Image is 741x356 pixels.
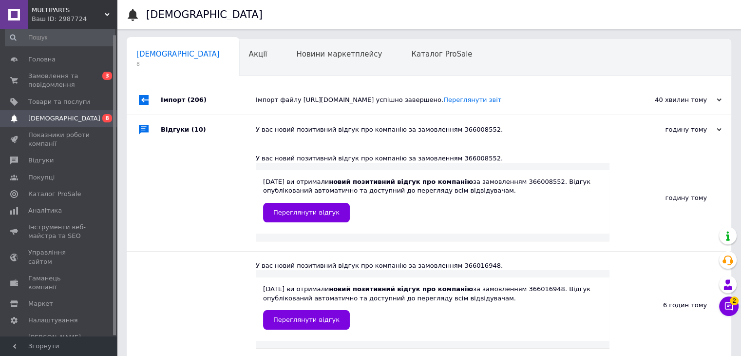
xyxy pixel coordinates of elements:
span: (10) [191,126,206,133]
span: Каталог ProSale [411,50,472,59]
span: Гаманець компанії [28,274,90,292]
div: годину тому [609,144,731,251]
h1: [DEMOGRAPHIC_DATA] [146,9,263,20]
span: Аналітика [28,206,62,215]
div: Відгуки [161,115,256,144]
div: У вас новий позитивний відгук про компанію за замовленням 366016948. [256,261,609,270]
span: 8 [136,60,220,68]
span: Відгуки [28,156,54,165]
div: 40 хвилин тому [624,96,722,104]
div: Імпорт файлу [URL][DOMAIN_NAME] успішно завершено. [256,96,624,104]
span: Покупці [28,173,55,182]
span: (206) [188,96,207,103]
div: [DATE] ви отримали за замовленням 366016948. Відгук опублікований автоматично та доступний до пер... [263,285,602,329]
span: 2 [730,297,739,305]
span: Показники роботи компанії [28,131,90,148]
span: [DEMOGRAPHIC_DATA] [136,50,220,59]
button: Чат з покупцем2 [719,297,739,316]
span: MULTIPARTS [32,6,105,15]
span: Маркет [28,299,53,308]
span: Управління сайтом [28,248,90,266]
a: Переглянути відгук [263,203,350,222]
div: [DATE] ви отримали за замовленням 366008552. Відгук опублікований автоматично та доступний до пер... [263,178,602,222]
span: Замовлення та повідомлення [28,72,90,89]
span: Каталог ProSale [28,190,81,198]
input: Пошук [5,29,115,46]
div: годину тому [624,125,722,134]
span: Налаштування [28,316,78,325]
div: У вас новий позитивний відгук про компанію за замовленням 366008552. [256,125,624,134]
a: Переглянути звіт [443,96,501,103]
span: Товари та послуги [28,98,90,106]
span: 8 [102,114,112,122]
span: Акції [249,50,267,59]
span: Новини маркетплейсу [296,50,382,59]
span: Переглянути відгук [273,209,340,216]
b: новий позитивний відгук про компанію [329,285,473,293]
span: [DEMOGRAPHIC_DATA] [28,114,100,123]
div: Ваш ID: 2987724 [32,15,117,23]
span: Переглянути відгук [273,316,340,323]
a: Переглянути відгук [263,310,350,330]
div: У вас новий позитивний відгук про компанію за замовленням 366008552. [256,154,609,163]
b: новий позитивний відгук про компанію [329,178,473,185]
div: Імпорт [161,85,256,115]
span: Головна [28,55,56,64]
span: 3 [102,72,112,80]
span: Інструменти веб-майстра та SEO [28,223,90,240]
